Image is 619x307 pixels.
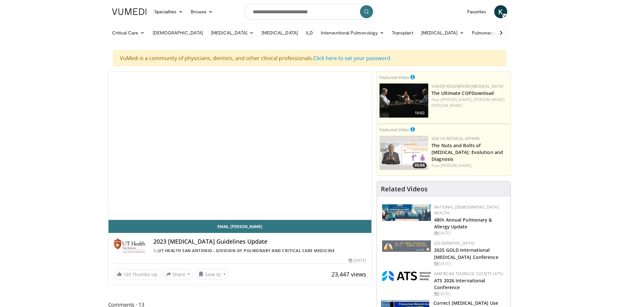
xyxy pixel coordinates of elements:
img: UT Health San Antonio - Division of Pulmonary and Critical Care Medicine [114,238,146,254]
span: 10:02 [413,110,427,116]
a: UT Health San Antonio - Division of Pulmonary and Critical Care Medicine [158,248,335,253]
button: Share [163,269,193,279]
small: Featured Video [380,127,409,133]
span: 103 [123,271,131,277]
a: [MEDICAL_DATA] [417,26,468,39]
a: ILD [302,26,317,39]
img: 31f0e357-1e8b-4c70-9a73-47d0d0a8b17d.png.150x105_q85_autocrop_double_scale_upscale_version-0.2.jpg [382,271,431,281]
img: VuMedi Logo [112,8,147,15]
a: Email [PERSON_NAME] [109,220,372,233]
div: [DATE] [434,261,505,267]
img: 29f03053-4637-48fc-b8d3-cde88653f0ec.jpeg.150x105_q85_autocrop_double_scale_upscale_version-0.2.jpg [382,240,431,252]
a: [MEDICAL_DATA] [207,26,258,39]
a: K [494,5,507,18]
a: American Thoracic Society (ATS) [434,271,503,276]
a: Browse [187,5,217,18]
a: [MEDICAL_DATA] [258,26,302,39]
img: b90f5d12-84c1-472e-b843-5cad6c7ef911.jpg.150x105_q85_autocrop_double_scale_upscale_version-0.2.jpg [382,204,431,221]
a: GSK US Medical Affairs [432,136,480,141]
img: ee063798-7fd0-40de-9666-e00bc66c7c22.png.150x105_q85_crop-smart_upscale.png [380,136,428,170]
a: [PERSON_NAME] [441,163,471,168]
a: Sanofi Regeneron [MEDICAL_DATA] [432,83,503,89]
a: The Ultimate COPDownload [432,90,494,96]
div: Feat. [432,163,508,169]
a: Pulmonary Infection [468,26,524,39]
input: Search topics, interventions [245,4,375,19]
a: 05:04 [380,136,428,170]
button: Save to [196,269,229,279]
h4: Related Videos [381,185,428,193]
a: Favorites [463,5,490,18]
a: The Nuts and Bolts of [MEDICAL_DATA]: Evolution and Diagnosis [432,142,503,162]
a: ATS 2026 International Conference [434,277,485,290]
a: [PERSON_NAME], [473,97,505,102]
a: National [DEMOGRAPHIC_DATA] Health [434,204,499,216]
a: Critical Care [108,26,149,39]
div: By [153,248,366,254]
span: 05:04 [413,162,427,168]
small: Featured Video [380,74,409,80]
a: Interventional Pulmonology [317,26,388,39]
a: Transplant [388,26,417,39]
a: Specialties [150,5,187,18]
a: 103 Thumbs Up [114,269,161,279]
div: [DATE] [434,230,505,236]
a: Click here to set your password [313,55,390,62]
a: 2025 GOLD International [MEDICAL_DATA] Conference [434,247,498,260]
div: [DATE] [434,291,505,297]
div: Feat. [432,97,508,109]
a: 10:02 [380,83,428,118]
a: [PERSON_NAME] [432,103,462,108]
a: [PERSON_NAME], [441,97,472,102]
h4: 2023 [MEDICAL_DATA] Guidelines Update [153,238,366,245]
h3: Correct [MEDICAL_DATA] Use [433,300,498,306]
span: 23,447 views [331,270,366,278]
div: VuMedi is a community of physicians, dentists, and other clinical professionals. [113,50,506,66]
a: [GEOGRAPHIC_DATA] [434,240,474,246]
a: 48th Annual Pulmonary & Allergy Update [434,217,492,230]
a: [DEMOGRAPHIC_DATA] [149,26,207,39]
video-js: Video Player [109,72,372,220]
img: 5a5e9f8f-baed-4a36-9fe2-4d00eabc5e31.png.150x105_q85_crop-smart_upscale.png [380,83,428,118]
div: [DATE] [349,258,366,263]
